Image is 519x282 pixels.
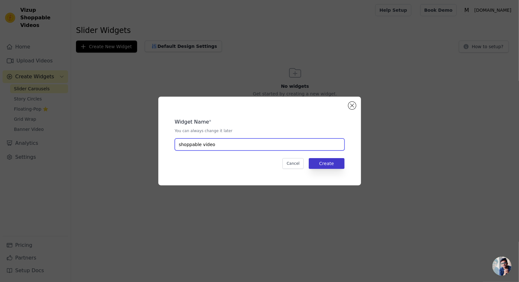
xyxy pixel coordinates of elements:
[282,158,304,169] button: Cancel
[175,128,345,133] p: You can always change it later
[175,118,209,126] legend: Widget Name
[309,158,345,169] button: Create
[492,257,511,276] div: Open chat
[348,102,356,109] button: Close modal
